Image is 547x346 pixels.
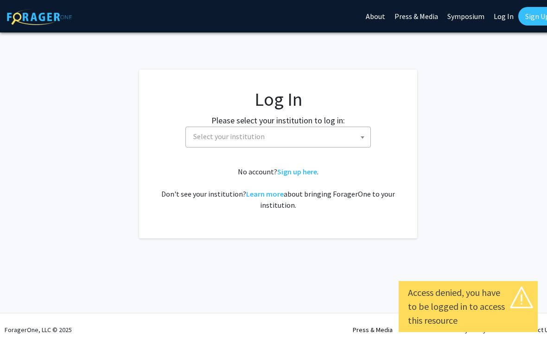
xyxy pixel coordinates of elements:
span: Select your institution [193,132,265,141]
span: Select your institution [190,127,370,146]
a: Press & Media [353,326,393,334]
a: Sign up here [277,167,317,176]
span: Select your institution [185,127,371,147]
img: ForagerOne Logo [7,9,72,25]
a: Learn more about bringing ForagerOne to your institution [246,189,284,199]
div: No account? . Don't see your institution? about bringing ForagerOne to your institution. [158,166,399,211]
h1: Log In [158,88,399,110]
label: Please select your institution to log in: [211,114,345,127]
div: ForagerOne, LLC © 2025 [5,314,72,346]
div: Access denied, you have to be logged in to access this resource [408,286,528,327]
